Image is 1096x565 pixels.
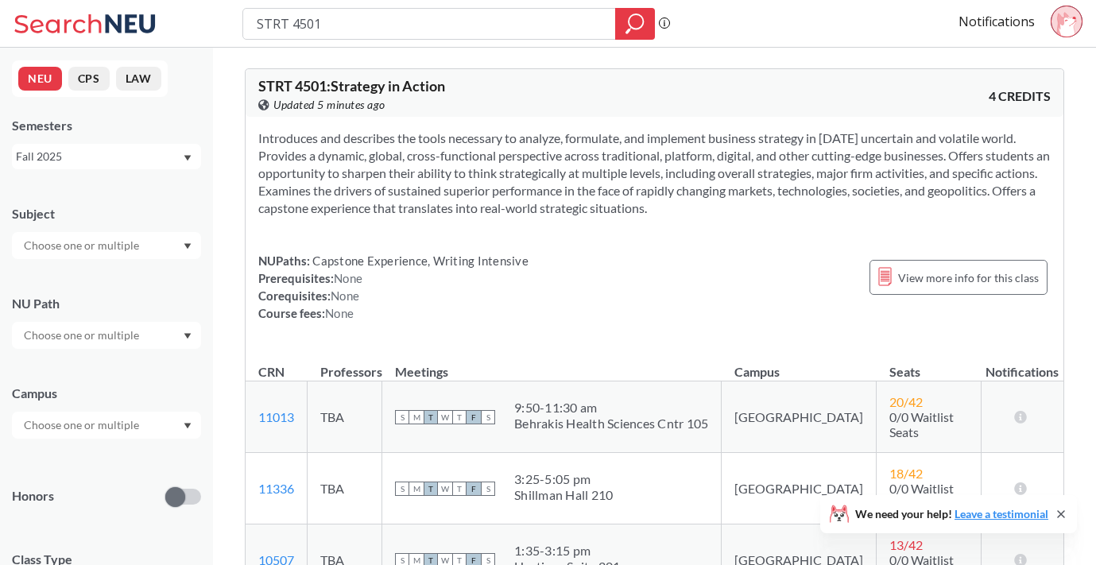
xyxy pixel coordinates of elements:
[982,347,1063,381] th: Notifications
[481,410,495,424] span: S
[395,482,409,496] span: S
[12,412,201,439] div: Dropdown arrow
[310,253,529,268] span: Capstone Experience, Writing Intensive
[18,67,62,91] button: NEU
[855,509,1048,520] span: We need your help!
[16,236,149,255] input: Choose one or multiple
[258,409,294,424] a: 11013
[514,543,621,559] div: 1:35 - 3:15 pm
[409,482,424,496] span: M
[258,481,294,496] a: 11336
[438,410,452,424] span: W
[12,487,54,505] p: Honors
[514,416,708,431] div: Behrakis Health Sciences Cntr 105
[16,416,149,435] input: Choose one or multiple
[184,423,192,429] svg: Dropdown arrow
[12,385,201,402] div: Campus
[481,482,495,496] span: S
[889,409,954,439] span: 0/0 Waitlist Seats
[452,482,467,496] span: T
[325,306,354,320] span: None
[889,481,954,511] span: 0/0 Waitlist Seats
[955,507,1048,520] a: Leave a testimonial
[514,400,708,416] div: 9:50 - 11:30 am
[16,326,149,345] input: Choose one or multiple
[989,87,1051,105] span: 4 CREDITS
[409,410,424,424] span: M
[16,148,182,165] div: Fall 2025
[452,410,467,424] span: T
[467,410,481,424] span: F
[184,243,192,250] svg: Dropdown arrow
[308,453,382,524] td: TBA
[308,381,382,453] td: TBA
[68,67,110,91] button: CPS
[255,10,604,37] input: Class, professor, course number, "phrase"
[424,410,438,424] span: T
[334,271,362,285] span: None
[395,410,409,424] span: S
[308,347,382,381] th: Professors
[382,347,722,381] th: Meetings
[258,77,445,95] span: STRT 4501 : Strategy in Action
[467,482,481,496] span: F
[184,333,192,339] svg: Dropdown arrow
[12,205,201,223] div: Subject
[722,453,877,524] td: [GEOGRAPHIC_DATA]
[615,8,655,40] div: magnifying glass
[959,13,1035,30] a: Notifications
[12,117,201,134] div: Semesters
[116,67,161,91] button: LAW
[258,363,285,381] div: CRN
[273,96,385,114] span: Updated 5 minutes ago
[898,268,1039,288] span: View more info for this class
[625,13,645,35] svg: magnifying glass
[258,130,1051,217] section: Introduces and describes the tools necessary to analyze, formulate, and implement business strate...
[258,252,529,322] div: NUPaths: Prerequisites: Corequisites: Course fees:
[438,482,452,496] span: W
[12,295,201,312] div: NU Path
[877,347,982,381] th: Seats
[889,466,923,481] span: 18 / 42
[12,232,201,259] div: Dropdown arrow
[889,537,923,552] span: 13 / 42
[331,288,359,303] span: None
[184,155,192,161] svg: Dropdown arrow
[12,322,201,349] div: Dropdown arrow
[722,381,877,453] td: [GEOGRAPHIC_DATA]
[424,482,438,496] span: T
[722,347,877,381] th: Campus
[514,471,613,487] div: 3:25 - 5:05 pm
[514,487,613,503] div: Shillman Hall 210
[889,394,923,409] span: 20 / 42
[12,144,201,169] div: Fall 2025Dropdown arrow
